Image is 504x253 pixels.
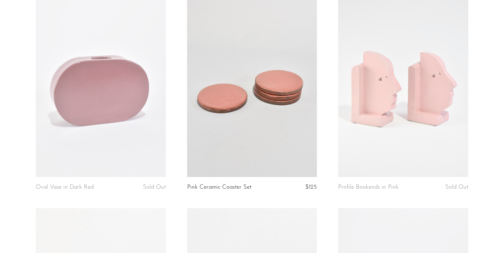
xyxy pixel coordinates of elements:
span: Sold Out [143,184,166,190]
a: Profile Bookends in Pink [338,184,399,190]
a: Pink Ceramic Coaster Set [187,184,251,190]
span: Sold Out [445,184,468,190]
a: Oval Vase in Dark Red [36,184,94,190]
span: $125 [305,184,317,190]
